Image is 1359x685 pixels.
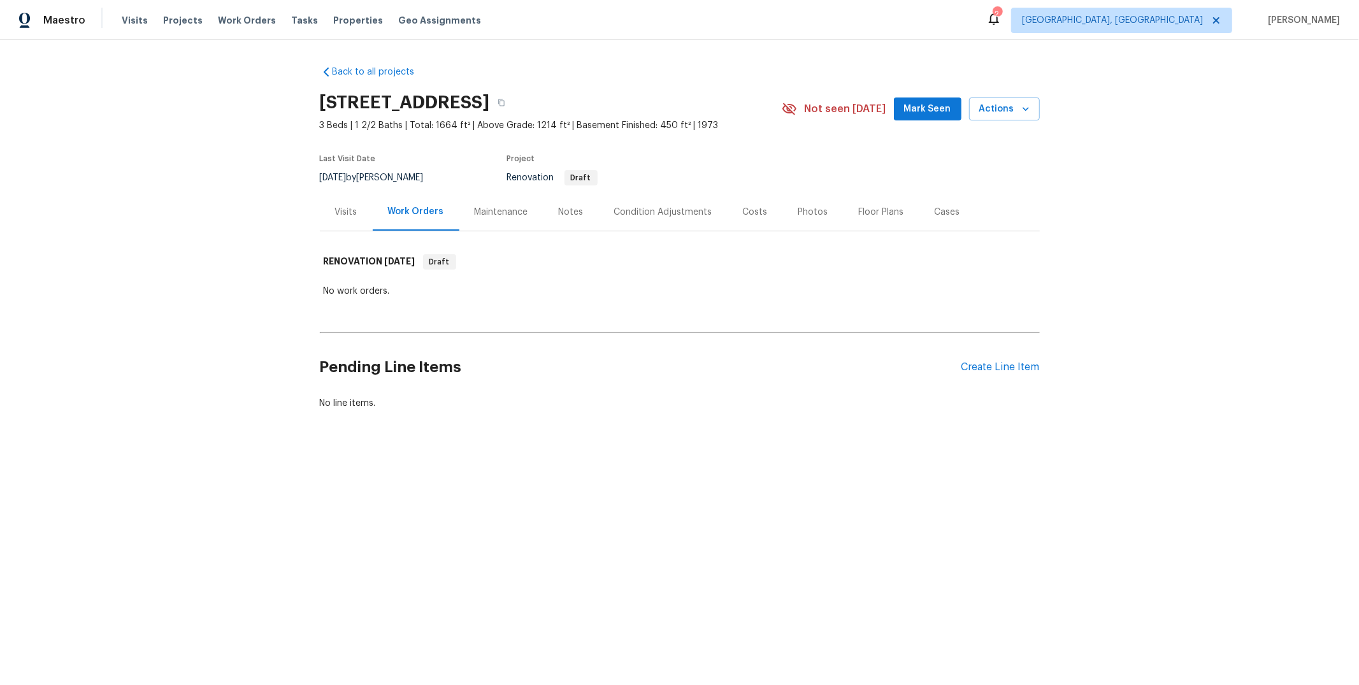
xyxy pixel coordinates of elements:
[566,174,596,182] span: Draft
[320,397,1040,410] div: No line items.
[320,170,439,185] div: by [PERSON_NAME]
[559,206,584,219] div: Notes
[859,206,904,219] div: Floor Plans
[475,206,528,219] div: Maintenance
[1263,14,1340,27] span: [PERSON_NAME]
[324,285,1036,298] div: No work orders.
[43,14,85,27] span: Maestro
[490,91,513,114] button: Copy Address
[218,14,276,27] span: Work Orders
[163,14,203,27] span: Projects
[333,14,383,27] span: Properties
[385,257,415,266] span: [DATE]
[894,97,961,121] button: Mark Seen
[805,103,886,115] span: Not seen [DATE]
[291,16,318,25] span: Tasks
[993,8,1002,20] div: 2
[320,96,490,109] h2: [STREET_ADDRESS]
[320,155,376,162] span: Last Visit Date
[935,206,960,219] div: Cases
[979,101,1030,117] span: Actions
[320,338,961,397] h2: Pending Line Items
[614,206,712,219] div: Condition Adjustments
[507,173,598,182] span: Renovation
[424,256,455,268] span: Draft
[1022,14,1203,27] span: [GEOGRAPHIC_DATA], [GEOGRAPHIC_DATA]
[320,173,347,182] span: [DATE]
[398,14,481,27] span: Geo Assignments
[743,206,768,219] div: Costs
[969,97,1040,121] button: Actions
[507,155,535,162] span: Project
[904,101,951,117] span: Mark Seen
[320,119,782,132] span: 3 Beds | 1 2/2 Baths | Total: 1664 ft² | Above Grade: 1214 ft² | Basement Finished: 450 ft² | 1973
[388,205,444,218] div: Work Orders
[320,66,442,78] a: Back to all projects
[122,14,148,27] span: Visits
[320,242,1040,282] div: RENOVATION [DATE]Draft
[324,254,415,270] h6: RENOVATION
[961,361,1040,373] div: Create Line Item
[798,206,828,219] div: Photos
[335,206,357,219] div: Visits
